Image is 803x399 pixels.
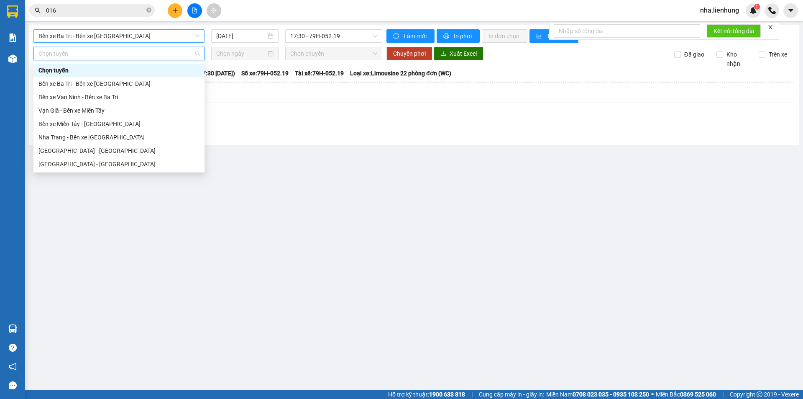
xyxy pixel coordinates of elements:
div: Vạn Giã - Bến xe Miền Tây [33,104,205,117]
span: ⚪️ [651,393,654,396]
div: Bến xe Miền Tây - [GEOGRAPHIC_DATA] [38,119,199,129]
span: Làm mới [404,31,428,41]
div: Nha Trang - Bến xe Miền Tây [33,131,205,144]
span: question-circle [9,344,17,352]
input: Chọn ngày [216,49,266,58]
span: aim [211,8,217,13]
button: file-add [187,3,202,18]
span: Bến xe Ba Tri - Bến xe Vạn Ninh [38,30,199,42]
button: syncLàm mới [386,29,435,43]
div: Tịnh Biên - Khánh Hòa [33,144,205,157]
span: close-circle [146,7,151,15]
span: printer [443,33,450,40]
span: notification [9,363,17,371]
button: caret-down [783,3,798,18]
span: close-circle [146,8,151,13]
strong: 1900 633 818 [429,391,465,398]
div: Bến xe Ba Tri - Bến xe Vạn Ninh [33,77,205,90]
span: | [471,390,473,399]
span: 1 [755,4,758,10]
span: sync [393,33,400,40]
div: [GEOGRAPHIC_DATA] - [GEOGRAPHIC_DATA] [38,146,199,155]
span: 17:30 - 79H-052.19 [290,30,377,42]
span: copyright [757,391,762,397]
sup: 1 [754,4,760,10]
div: Bến xe Vạn Ninh - Bến xe Ba Tri [33,90,205,104]
span: Miền Bắc [656,390,716,399]
span: Số xe: 79H-052.19 [241,69,289,78]
span: nha.lienhung [693,5,746,15]
div: Chọn tuyến [38,66,199,75]
span: | [722,390,724,399]
div: Nha Trang - Hà Tiên [33,157,205,171]
input: Nhập số tổng đài [554,24,700,38]
span: search [35,8,41,13]
button: downloadXuất Excel [434,47,483,60]
span: Hỗ trợ kỹ thuật: [388,390,465,399]
div: Bến xe Ba Tri - Bến xe [GEOGRAPHIC_DATA] [38,79,199,88]
div: Bến xe Vạn Ninh - Bến xe Ba Tri [38,93,199,102]
img: warehouse-icon [8,54,17,63]
span: Đã giao [681,50,708,59]
img: warehouse-icon [8,324,17,333]
div: Chọn tuyến [33,64,205,77]
input: Tìm tên, số ĐT hoặc mã đơn [46,6,145,15]
button: aim [207,3,221,18]
div: Nha Trang - Bến xe [GEOGRAPHIC_DATA] [38,133,199,142]
span: In phơi [454,31,473,41]
span: Tài xế: 79H-052.19 [295,69,344,78]
span: Chọn chuyến [290,47,377,60]
span: Miền Nam [546,390,649,399]
button: printerIn phơi [437,29,480,43]
span: close [767,24,773,30]
img: logo-vxr [7,5,18,18]
span: plus [172,8,178,13]
div: Vạn Giã - Bến xe Miền Tây [38,106,199,115]
span: Cung cấp máy in - giấy in: [479,390,544,399]
span: Chuyến: (17:30 [DATE]) [174,69,235,78]
span: Kết nối tổng đài [713,26,754,36]
span: Trên xe [765,50,790,59]
span: Kho nhận [723,50,752,68]
button: bar-chartThống kê [529,29,578,43]
strong: 0369 525 060 [680,391,716,398]
button: Kết nối tổng đài [707,24,761,38]
img: solution-icon [8,33,17,42]
span: message [9,381,17,389]
span: Loại xe: Limousine 22 phòng đơn (WC) [350,69,451,78]
img: icon-new-feature [749,7,757,14]
span: Chọn tuyến [38,47,199,60]
strong: 0708 023 035 - 0935 103 250 [573,391,649,398]
img: phone-icon [768,7,776,14]
button: Chuyển phơi [386,47,432,60]
div: Bến xe Miền Tây - Nha Trang [33,117,205,131]
button: plus [168,3,182,18]
span: caret-down [787,7,795,14]
input: 13/10/2025 [216,31,266,41]
button: In đơn chọn [482,29,527,43]
span: file-add [192,8,197,13]
div: [GEOGRAPHIC_DATA] - [GEOGRAPHIC_DATA] [38,160,199,169]
span: bar-chart [536,33,543,40]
